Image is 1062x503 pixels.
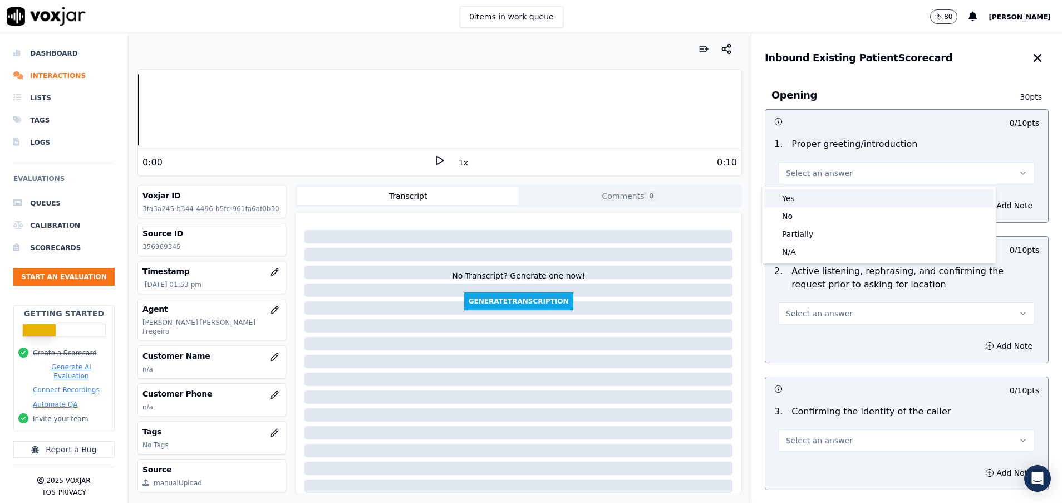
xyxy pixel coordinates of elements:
[13,65,115,87] a: Interactions
[764,225,994,243] div: Partially
[452,270,585,292] div: No Transcript? Generate one now!
[771,88,997,102] h3: Opening
[944,12,952,21] p: 80
[764,189,994,207] div: Yes
[770,405,787,418] p: 3 .
[979,338,1039,354] button: Add Note
[646,191,656,201] span: 0
[24,308,104,319] h2: Getting Started
[519,187,740,205] button: Comments
[142,304,282,315] h3: Agent
[142,318,282,336] p: [PERSON_NAME] [PERSON_NAME] Fregeiro
[142,190,282,201] h3: Voxjar ID
[791,265,1039,291] p: Active listening, rephrasing, and confirming the request prior to asking for location
[46,476,90,485] p: 2025 Voxjar
[154,478,202,487] div: manualUpload
[142,350,282,362] h3: Customer Name
[42,488,55,497] button: TOS
[764,207,994,225] div: No
[456,155,470,170] button: 1x
[786,168,853,179] span: Select an answer
[791,138,917,151] p: Proper greeting/introduction
[979,465,1039,481] button: Add Note
[460,6,563,27] button: 0items in work queue
[464,292,573,310] button: GenerateTranscription
[142,266,282,277] h3: Timestamp
[142,228,282,239] h3: Source ID
[13,441,115,458] button: Report a Bug
[142,464,282,475] h3: Source
[145,280,282,289] p: [DATE] 01:53 pm
[13,87,115,109] a: Lists
[142,242,282,251] p: 356969345
[764,243,994,261] div: N/A
[13,214,115,237] a: Calibration
[786,435,853,446] span: Select an answer
[142,365,282,374] p: n/a
[1010,245,1039,256] p: 0 / 10 pts
[13,192,115,214] a: Queues
[142,403,282,412] p: n/a
[1010,385,1039,396] p: 0 / 10 pts
[765,53,952,63] h3: Inbound Existing Patient Scorecard
[786,308,853,319] span: Select an answer
[930,9,968,24] button: 80
[58,488,86,497] button: Privacy
[33,400,77,409] button: Automate QA
[13,109,115,131] a: Tags
[297,187,518,205] button: Transcript
[33,363,110,380] button: Generate AI Evaluation
[142,156,163,169] div: 0:00
[770,265,787,291] p: 2 .
[33,349,97,358] button: Create a Scorecard
[142,388,282,399] h3: Customer Phone
[13,42,115,65] a: Dashboard
[33,414,88,423] button: Invite your team
[33,385,100,394] button: Connect Recordings
[142,204,282,213] p: 3fa3a245-b344-4496-b5fc-961fa6af0b30
[1010,118,1039,129] p: 0 / 10 pts
[717,156,737,169] div: 0:10
[989,10,1062,23] button: [PERSON_NAME]
[989,13,1051,21] span: [PERSON_NAME]
[7,7,86,26] img: voxjar logo
[1024,465,1051,492] div: Open Intercom Messenger
[13,172,115,192] h6: Evaluations
[13,268,115,286] button: Start an Evaluation
[997,91,1042,102] p: 30 pts
[979,198,1039,213] button: Add Note
[930,9,957,24] button: 80
[13,131,115,154] a: Logs
[770,138,787,151] p: 1 .
[142,441,282,450] p: No Tags
[13,237,115,259] a: Scorecards
[791,405,951,418] p: Confirming the identity of the caller
[142,426,282,437] h3: Tags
